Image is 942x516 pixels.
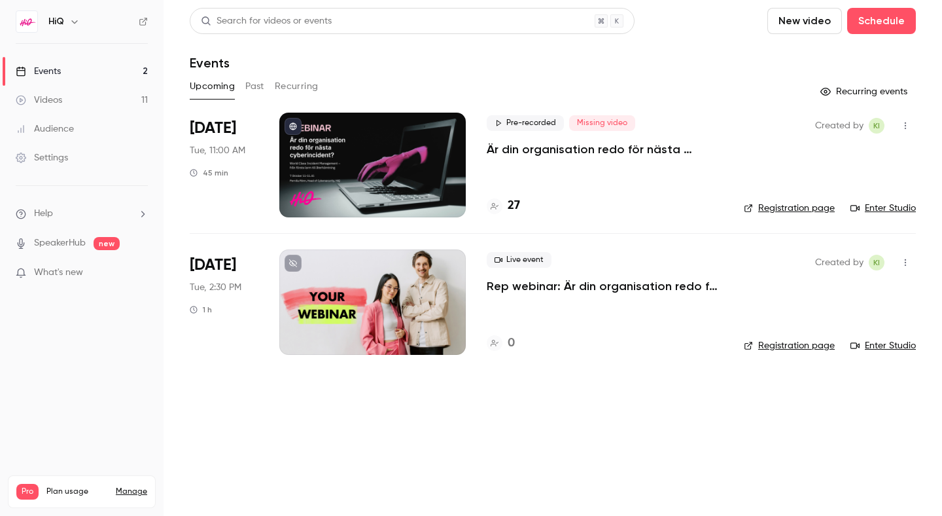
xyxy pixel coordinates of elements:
[16,94,62,107] div: Videos
[815,118,863,134] span: Created by
[744,202,835,215] a: Registration page
[850,339,916,352] a: Enter Studio
[873,255,880,270] span: KI
[16,207,148,221] li: help-dropdown-opener
[16,11,37,32] img: HiQ
[190,113,258,217] div: Oct 7 Tue, 11:00 AM (Europe/Stockholm)
[94,237,120,250] span: new
[487,141,723,157] a: Är din organisation redo för nästa cyberincident?
[508,335,515,352] h4: 0
[487,252,551,268] span: Live event
[48,15,64,28] h6: HiQ
[190,249,258,354] div: Oct 7 Tue, 2:30 PM (Europe/Stockholm)
[190,281,241,294] span: Tue, 2:30 PM
[869,255,884,270] span: Karolina Israelsson
[767,8,842,34] button: New video
[34,207,53,221] span: Help
[275,76,319,97] button: Recurring
[16,484,39,500] span: Pro
[190,76,235,97] button: Upcoming
[16,122,74,136] div: Audience
[815,255,863,270] span: Created by
[16,151,68,164] div: Settings
[190,304,212,315] div: 1 h
[46,487,108,497] span: Plan usage
[850,202,916,215] a: Enter Studio
[873,118,880,134] span: KI
[16,65,61,78] div: Events
[190,118,236,139] span: [DATE]
[34,266,83,280] span: What's new
[190,144,245,157] span: Tue, 11:00 AM
[814,81,916,102] button: Recurring events
[847,8,916,34] button: Schedule
[569,115,635,131] span: Missing video
[487,197,520,215] a: 27
[869,118,884,134] span: Karolina Israelsson
[508,197,520,215] h4: 27
[116,487,147,497] a: Manage
[201,14,332,28] div: Search for videos or events
[190,255,236,276] span: [DATE]
[487,115,564,131] span: Pre-recorded
[190,168,228,178] div: 45 min
[34,236,86,250] a: SpeakerHub
[744,339,835,352] a: Registration page
[245,76,264,97] button: Past
[487,278,723,294] a: Rep webinar: Är din organisation redo för nästa cyberincident?
[487,335,515,352] a: 0
[190,55,230,71] h1: Events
